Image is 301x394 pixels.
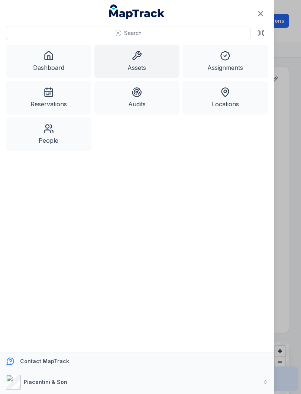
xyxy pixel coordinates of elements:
[94,81,180,114] a: Audits
[109,4,165,19] a: MapTrack
[24,379,67,385] strong: Piacentini & Son
[6,45,91,78] a: Dashboard
[182,81,268,114] a: Locations
[6,81,91,114] a: Reservations
[124,29,142,37] span: Search
[94,45,180,78] a: Assets
[20,358,69,364] strong: Contact MapTrack
[6,117,91,151] a: People
[6,26,251,40] button: Search
[182,45,268,78] a: Assignments
[253,6,268,22] button: Close navigation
